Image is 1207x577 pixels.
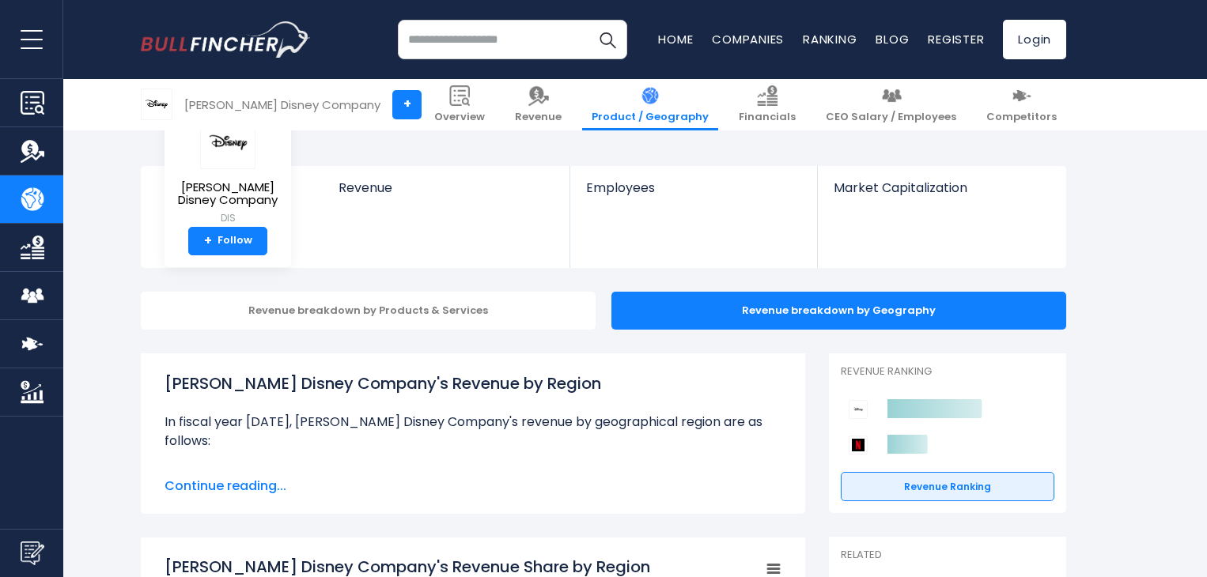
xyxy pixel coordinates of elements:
button: Search [588,20,627,59]
span: [PERSON_NAME] Disney Company [177,181,278,207]
a: Ranking [803,31,857,47]
span: Revenue [515,111,562,124]
p: Related [841,549,1054,562]
div: Revenue breakdown by Geography [611,292,1066,330]
a: Revenue [323,166,570,222]
span: Competitors [986,111,1057,124]
img: DIS logo [142,89,172,119]
a: Product / Geography [582,79,718,130]
a: Revenue [505,79,571,130]
a: Revenue Ranking [841,472,1054,502]
h1: [PERSON_NAME] Disney Company's Revenue by Region [165,371,781,395]
a: CEO Salary / Employees [816,79,966,130]
p: In fiscal year [DATE], [PERSON_NAME] Disney Company's revenue by geographical region are as follows: [165,413,781,451]
small: DIS [177,211,278,225]
a: Overview [425,79,494,130]
a: Employees [570,166,816,222]
a: + [392,90,422,119]
li: $72.16 B [165,463,781,482]
span: Continue reading... [165,477,781,496]
img: DIS logo [200,116,255,169]
img: Netflix competitors logo [849,436,868,454]
span: Revenue [339,180,554,195]
span: Financials [739,111,796,124]
a: Go to homepage [141,21,311,58]
a: Register [928,31,984,47]
span: CEO Salary / Employees [826,111,956,124]
img: bullfincher logo [141,21,311,58]
strong: + [204,234,212,248]
p: Revenue Ranking [841,365,1054,379]
a: Login [1003,20,1066,59]
span: Overview [434,111,485,124]
img: Walt Disney Company competitors logo [849,400,868,419]
a: Market Capitalization [818,166,1065,222]
a: Financials [729,79,805,130]
span: Employees [586,180,800,195]
div: [PERSON_NAME] Disney Company [184,96,380,114]
div: Revenue breakdown by Products & Services [141,292,596,330]
span: Market Capitalization [834,180,1049,195]
a: Home [658,31,693,47]
a: Competitors [977,79,1066,130]
a: Blog [876,31,909,47]
span: Product / Geography [592,111,709,124]
b: Americas: [180,463,245,481]
a: +Follow [188,227,267,255]
a: [PERSON_NAME] Disney Company DIS [176,115,279,227]
a: Companies [712,31,784,47]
